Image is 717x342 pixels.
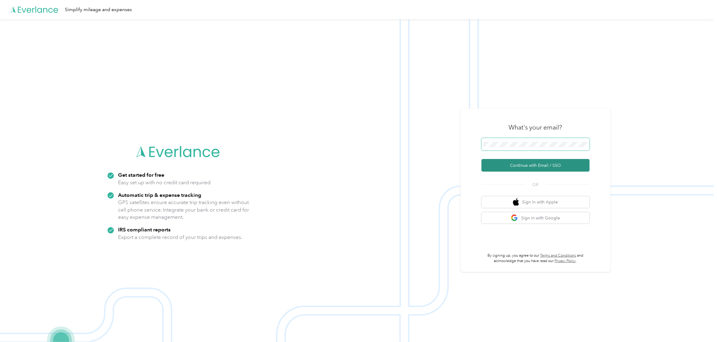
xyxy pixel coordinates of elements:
[118,172,164,178] strong: Get started for free
[118,226,171,233] strong: IRS compliant reports
[118,192,201,198] strong: Automatic trip & expense tracking
[511,214,518,222] img: google logo
[482,212,590,224] button: google logoSign in with Google
[118,179,211,186] p: Easy set up with no credit card required
[513,198,519,206] img: apple logo
[482,196,590,208] button: apple logoSign in with Apple
[482,253,590,264] p: By signing up, you agree to our and acknowledge that you have read our .
[540,253,576,258] a: Terms and Conditions
[525,182,546,188] span: OR
[509,123,562,132] h3: What's your email?
[555,259,576,263] a: Privacy Policy
[118,199,249,221] p: GPS satellites ensure accurate trip tracking even without cell phone service. Integrate your bank...
[65,6,132,14] div: Simplify mileage and expenses
[482,159,590,172] button: Continue with Email / SSO
[118,234,242,241] p: Export a complete record of your trips and expenses.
